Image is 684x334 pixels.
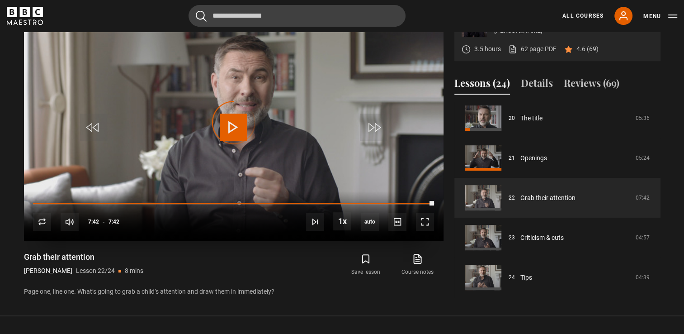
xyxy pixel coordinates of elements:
[24,5,443,241] video-js: Video Player
[61,213,79,231] button: Mute
[196,10,207,22] button: Submit the search query
[520,193,576,203] a: Grab their attention
[333,212,351,230] button: Playback Rate
[454,76,510,95] button: Lessons (24)
[103,219,105,225] span: -
[108,214,119,230] span: 7:42
[388,213,406,231] button: Captions
[416,213,434,231] button: Fullscreen
[24,252,143,262] h1: Grab their attention
[474,44,501,54] p: 3.5 hours
[7,7,43,25] svg: BBC Maestro
[24,266,72,276] p: [PERSON_NAME]
[125,266,143,276] p: 8 mins
[361,213,379,231] span: auto
[88,214,99,230] span: 7:42
[521,76,553,95] button: Details
[576,44,599,54] p: 4.6 (69)
[562,12,604,20] a: All Courses
[508,44,557,54] a: 62 page PDF
[33,213,51,231] button: Replay
[33,203,434,205] div: Progress Bar
[520,114,542,123] a: The title
[361,213,379,231] div: Current quality: 720p
[76,266,115,276] p: Lesson 22/24
[340,252,392,278] button: Save lesson
[392,252,443,278] a: Course notes
[189,5,406,27] input: Search
[564,76,619,95] button: Reviews (69)
[24,287,443,296] p: Page one, line one. What’s going to grab a child’s attention and draw them in immediately?
[520,153,547,163] a: Openings
[520,273,532,282] a: Tips
[520,233,564,243] a: Criticism & cuts
[643,12,677,21] button: Toggle navigation
[306,213,324,231] button: Next Lesson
